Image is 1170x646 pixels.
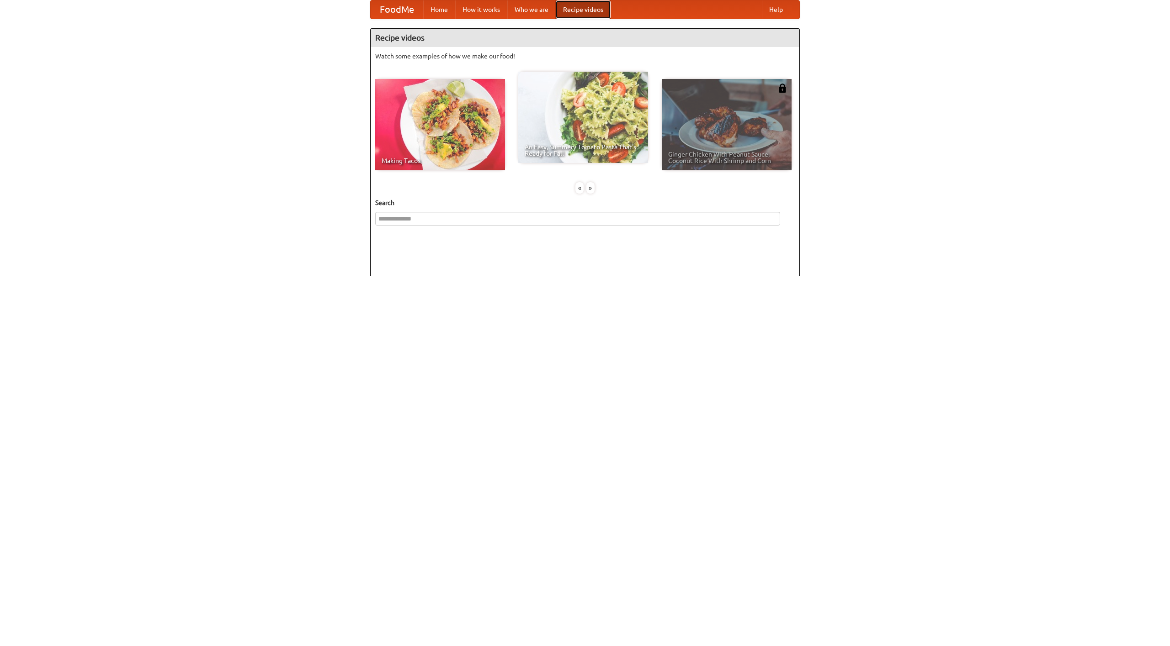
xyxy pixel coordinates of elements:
h4: Recipe videos [371,29,799,47]
img: 483408.png [778,84,787,93]
h5: Search [375,198,795,207]
a: Home [423,0,455,19]
span: Making Tacos [382,158,499,164]
div: » [586,182,595,194]
a: Help [762,0,790,19]
span: An Easy, Summery Tomato Pasta That's Ready for Fall [525,144,642,157]
p: Watch some examples of how we make our food! [375,52,795,61]
a: Making Tacos [375,79,505,170]
a: How it works [455,0,507,19]
a: Recipe videos [556,0,611,19]
a: An Easy, Summery Tomato Pasta That's Ready for Fall [518,72,648,163]
div: « [575,182,584,194]
a: FoodMe [371,0,423,19]
a: Who we are [507,0,556,19]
